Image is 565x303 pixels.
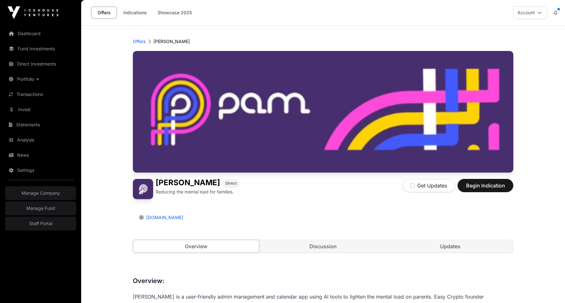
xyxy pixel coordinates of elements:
a: Manage Company [5,186,76,200]
a: Statements [5,118,76,132]
a: Offers [91,7,117,19]
a: Portfolio [5,72,76,86]
a: Dashboard [5,27,76,41]
img: PAM [133,179,153,199]
img: Icehouse Ventures Logo [8,6,58,19]
p: [PERSON_NAME] [153,38,190,45]
a: Fund Investments [5,42,76,56]
a: Indications [119,7,151,19]
button: Account [513,6,547,19]
span: Direct [225,181,237,186]
a: Transactions [5,87,76,101]
a: Invest [5,103,76,117]
a: Begin Indication [458,185,513,192]
a: Settings [5,163,76,177]
a: Staff Portal [5,217,76,230]
a: Manage Fund [5,201,76,215]
a: Analysis [5,133,76,147]
nav: Tabs [133,240,513,253]
a: News [5,148,76,162]
span: Begin Indication [465,182,505,189]
a: Updates [387,240,513,253]
p: Reducing the mental load for families. [156,189,234,195]
h3: Overview: [133,276,513,286]
button: Begin Indication [458,179,513,192]
a: [DOMAIN_NAME] [144,215,183,220]
img: PAM [133,51,513,173]
a: Direct Investments [5,57,76,71]
button: Get Updates [402,179,455,192]
a: Discussion [260,240,386,253]
h1: [PERSON_NAME] [156,179,220,187]
a: Showcase 2025 [153,7,196,19]
a: Overview [133,240,259,253]
a: Offers [133,38,146,45]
